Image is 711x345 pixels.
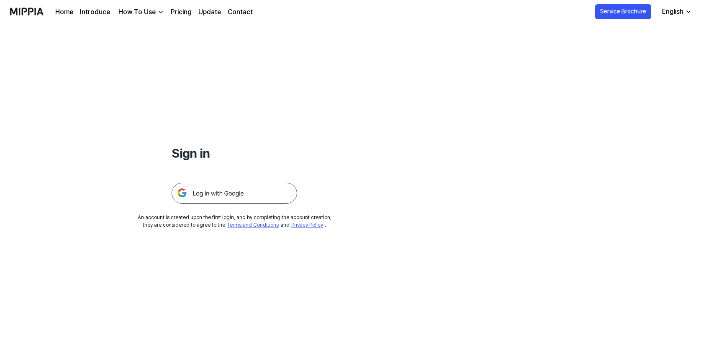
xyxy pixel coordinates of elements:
a: Update [198,7,221,17]
a: Introduce [80,7,110,17]
a: Pricing [171,7,192,17]
a: Home [55,7,73,17]
div: How To Use [117,7,157,17]
h1: Sign in [172,144,297,163]
button: English [655,3,697,20]
div: English [660,7,685,17]
a: Terms and Conditions [227,222,279,228]
div: An account is created upon the first login, and by completing the account creation, they are cons... [138,214,331,229]
a: Privacy Policy [291,222,323,228]
img: down [157,9,164,15]
button: Service Brochure [595,4,651,19]
img: 구글 로그인 버튼 [172,183,297,204]
button: How To Use [117,7,164,17]
a: Contact [228,7,253,17]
